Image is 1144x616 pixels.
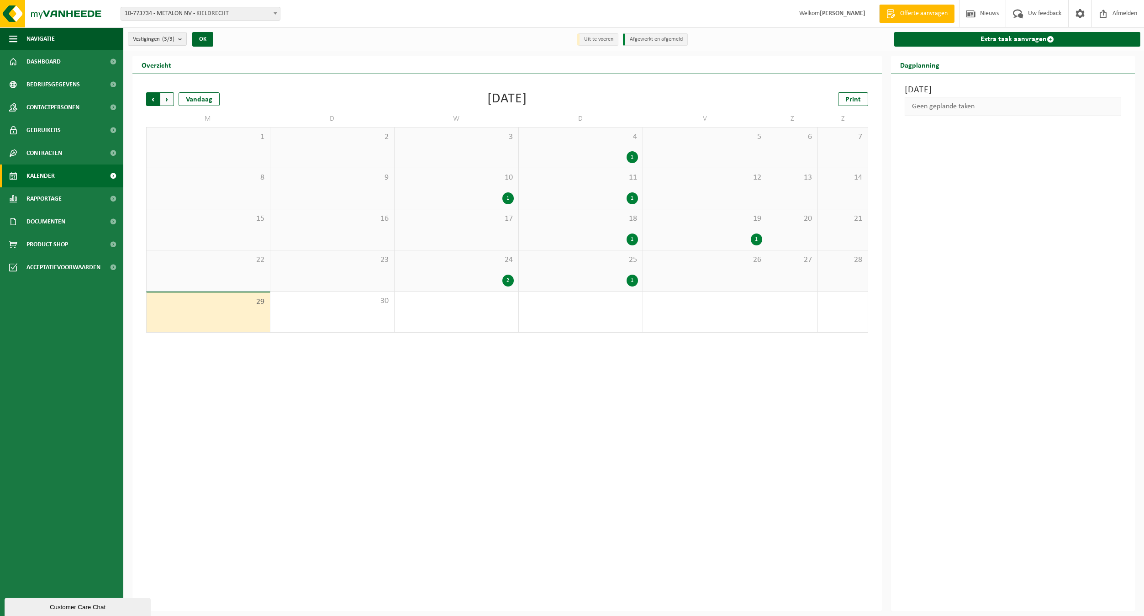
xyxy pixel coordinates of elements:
div: 1 [502,192,514,204]
td: D [519,111,643,127]
span: Contracten [26,142,62,165]
span: Dashboard [26,50,61,73]
span: 2 [275,132,390,142]
count: (3/3) [162,36,174,42]
li: Uit te voeren [577,33,618,46]
button: Vestigingen(3/3) [128,32,187,46]
span: 7 [822,132,864,142]
strong: [PERSON_NAME] [820,10,865,17]
span: Navigatie [26,27,55,50]
span: Print [845,96,861,103]
span: 26 [648,255,762,265]
span: 18 [523,214,638,224]
div: Geen geplande taken [905,97,1121,116]
a: Print [838,92,868,106]
span: 30 [275,296,390,306]
td: Z [818,111,869,127]
span: Volgende [160,92,174,106]
div: 2 [502,275,514,287]
span: 10 [399,173,514,183]
span: 29 [151,297,265,307]
span: 25 [523,255,638,265]
span: Kalender [26,165,55,187]
span: 16 [275,214,390,224]
span: 6 [772,132,813,142]
span: 21 [822,214,864,224]
div: 1 [627,192,638,204]
span: 19 [648,214,762,224]
span: Offerte aanvragen [898,9,950,18]
iframe: chat widget [5,596,153,616]
span: Rapportage [26,187,62,210]
span: 5 [648,132,762,142]
td: M [146,111,270,127]
span: 10-773734 - METALON NV - KIELDRECHT [121,7,280,21]
span: 11 [523,173,638,183]
span: 17 [399,214,514,224]
span: 12 [648,173,762,183]
div: [DATE] [487,92,527,106]
span: 24 [399,255,514,265]
td: V [643,111,767,127]
span: Contactpersonen [26,96,79,119]
span: 23 [275,255,390,265]
span: 27 [772,255,813,265]
td: W [395,111,519,127]
a: Offerte aanvragen [879,5,954,23]
span: 10-773734 - METALON NV - KIELDRECHT [121,7,280,20]
span: Vorige [146,92,160,106]
span: Acceptatievoorwaarden [26,256,100,279]
div: Vandaag [179,92,220,106]
div: 1 [627,234,638,245]
span: Documenten [26,210,65,233]
span: 3 [399,132,514,142]
a: Extra taak aanvragen [894,32,1140,47]
span: 28 [822,255,864,265]
h2: Dagplanning [891,56,949,74]
div: 1 [627,151,638,163]
h3: [DATE] [905,83,1121,97]
span: Gebruikers [26,119,61,142]
div: 1 [751,234,762,245]
span: Bedrijfsgegevens [26,73,80,96]
span: 22 [151,255,265,265]
td: D [270,111,395,127]
span: 4 [523,132,638,142]
span: 15 [151,214,265,224]
span: Vestigingen [133,32,174,46]
td: Z [767,111,818,127]
span: 13 [772,173,813,183]
span: 9 [275,173,390,183]
span: Product Shop [26,233,68,256]
span: 8 [151,173,265,183]
button: OK [192,32,213,47]
div: 1 [627,275,638,287]
span: 14 [822,173,864,183]
li: Afgewerkt en afgemeld [623,33,688,46]
h2: Overzicht [132,56,180,74]
span: 20 [772,214,813,224]
span: 1 [151,132,265,142]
